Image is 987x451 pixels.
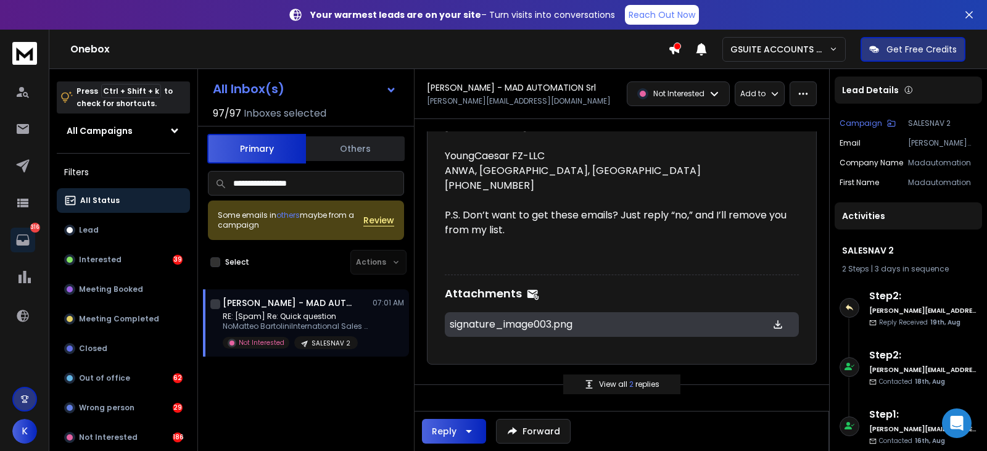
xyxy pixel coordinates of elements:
[908,158,977,168] p: Madautomation
[625,5,699,25] a: Reach Out Now
[869,306,977,315] h6: [PERSON_NAME][EMAIL_ADDRESS][DOMAIN_NAME]
[12,42,37,65] img: logo
[57,218,190,242] button: Lead
[445,163,789,178] div: ANWA, [GEOGRAPHIC_DATA], [GEOGRAPHIC_DATA]
[79,225,99,235] p: Lead
[70,42,668,57] h1: Onebox
[496,419,571,444] button: Forward
[861,37,965,62] button: Get Free Credits
[869,407,977,422] h6: Step 1 :
[629,9,695,21] p: Reach Out Now
[930,318,960,327] span: 19th, Aug
[886,43,957,56] p: Get Free Credits
[915,436,945,445] span: 16th, Aug
[445,178,789,193] div: [PHONE_NUMBER]
[223,312,371,321] p: RE: [Spam] Re: Quick question
[942,408,972,438] div: Open Intercom Messenger
[30,223,40,233] p: 316
[12,419,37,444] button: K
[908,138,977,148] p: [PERSON_NAME][EMAIL_ADDRESS][DOMAIN_NAME]
[79,255,122,265] p: Interested
[225,257,249,267] label: Select
[239,338,284,347] p: Not Interested
[173,255,183,265] div: 39
[875,263,949,274] span: 3 days in sequence
[79,314,159,324] p: Meeting Completed
[276,210,300,220] span: others
[879,436,945,445] p: Contacted
[57,307,190,331] button: Meeting Completed
[840,118,882,128] p: Campaign
[57,118,190,143] button: All Campaigns
[908,118,977,128] p: SALESNAV 2
[57,163,190,181] h3: Filters
[840,118,896,128] button: Campaign
[79,432,138,442] p: Not Interested
[67,125,133,137] h1: All Campaigns
[173,432,183,442] div: 186
[427,81,596,94] h1: [PERSON_NAME] - MAD AUTOMATION Srl
[57,425,190,450] button: Not Interested186
[57,247,190,272] button: Interested39
[213,106,241,121] span: 97 / 97
[57,277,190,302] button: Meeting Booked
[840,138,861,148] p: Email
[445,285,522,302] h1: Attachments
[842,263,869,274] span: 2 Steps
[207,134,306,163] button: Primary
[57,336,190,361] button: Closed
[842,84,899,96] p: Lead Details
[57,188,190,213] button: All Status
[842,244,975,257] h1: SALESNAV 2
[223,297,358,309] h1: [PERSON_NAME] - MAD AUTOMATION Srl
[57,366,190,391] button: Out of office62
[869,365,977,374] h6: [PERSON_NAME][EMAIL_ADDRESS][DOMAIN_NAME]
[842,264,975,274] div: |
[57,395,190,420] button: Wrong person29
[76,85,173,110] p: Press to check for shortcuts.
[599,379,659,389] p: View all replies
[915,377,945,386] span: 18th, Aug
[869,289,977,304] h6: Step 2 :
[432,425,456,437] div: Reply
[79,344,107,354] p: Closed
[653,89,704,99] p: Not Interested
[312,339,350,348] p: SALESNAV 2
[422,419,486,444] button: Reply
[244,106,326,121] h3: Inboxes selected
[203,77,407,101] button: All Inbox(s)
[730,43,829,56] p: GSUITE ACCOUNTS - NEW SET
[450,317,727,332] p: signature_image003.png
[869,424,977,434] h6: [PERSON_NAME][EMAIL_ADDRESS][DOMAIN_NAME]
[218,210,363,230] div: Some emails in maybe from a campaign
[869,348,977,363] h6: Step 2 :
[101,84,161,98] span: Ctrl + Shift + k
[835,202,982,230] div: Activities
[840,178,879,188] p: First Name
[908,178,977,188] p: Madautomation
[79,403,134,413] p: Wrong person
[740,89,766,99] p: Add to
[445,208,789,238] div: P.S. Don’t want to get these emails? Just reply “no,” and I’ll remove you from my list.
[373,298,404,308] p: 07:01 AM
[879,377,945,386] p: Contacted
[629,379,635,389] span: 2
[79,284,143,294] p: Meeting Booked
[10,228,35,252] a: 316
[363,214,394,226] button: Review
[879,318,960,327] p: Reply Received
[840,158,903,168] p: Company Name
[427,96,611,106] p: [PERSON_NAME][EMAIL_ADDRESS][DOMAIN_NAME]
[173,403,183,413] div: 29
[80,196,120,205] p: All Status
[213,83,284,95] h1: All Inbox(s)
[173,373,183,383] div: 62
[79,373,130,383] p: Out of office
[223,321,371,331] p: NoMatteo BartoliniInternational Sales & Marketing
[306,135,405,162] button: Others
[445,149,789,163] div: YoungCaesar FZ-LLC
